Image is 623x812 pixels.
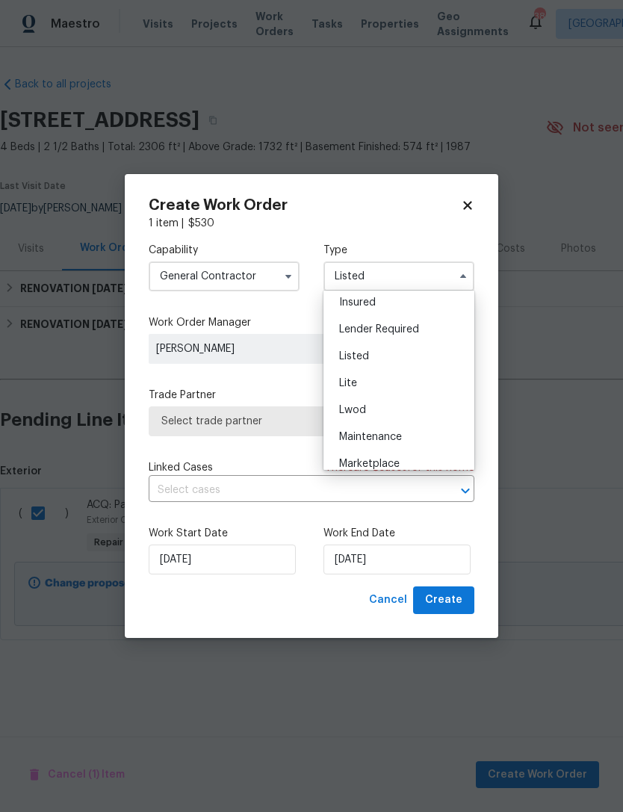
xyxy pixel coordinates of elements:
span: Lender Required [339,324,419,335]
input: M/D/YYYY [149,545,296,574]
label: Work Start Date [149,526,300,541]
span: Linked Cases [149,460,213,475]
span: Listed [339,351,369,362]
button: Open [455,480,476,501]
span: Lwod [339,405,366,415]
span: Select trade partner [161,414,462,429]
span: Create [425,591,462,610]
span: Lite [339,378,357,388]
input: Select... [149,261,300,291]
label: Work End Date [323,526,474,541]
button: Show options [279,267,297,285]
span: Insured [339,297,376,308]
span: Marketplace [339,459,400,469]
div: 1 item | [149,216,474,231]
span: Maintenance [339,432,402,442]
input: M/D/YYYY [323,545,471,574]
button: Hide options [454,267,472,285]
input: Select... [323,261,474,291]
button: Create [413,586,474,614]
button: Cancel [363,586,413,614]
label: Capability [149,243,300,258]
label: Type [323,243,474,258]
label: Trade Partner [149,388,474,403]
span: $ 530 [188,218,214,229]
span: Cancel [369,591,407,610]
span: [PERSON_NAME] [156,341,371,356]
label: Work Order Manager [149,315,474,330]
h2: Create Work Order [149,198,461,213]
input: Select cases [149,479,433,502]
